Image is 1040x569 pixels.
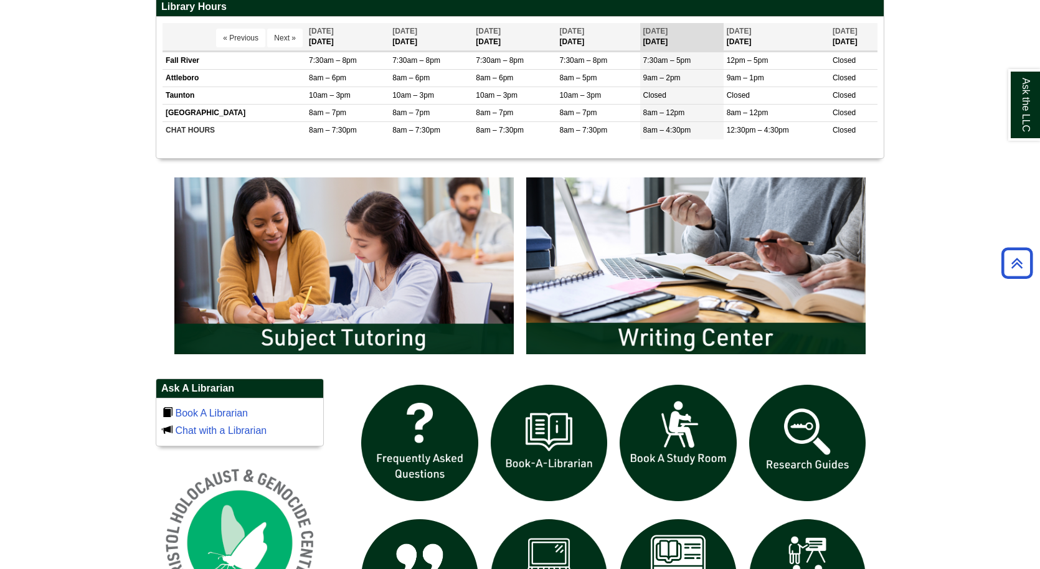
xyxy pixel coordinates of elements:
[559,91,601,100] span: 10am – 3pm
[613,379,743,508] img: book a study room icon links to book a study room web page
[163,87,306,105] td: Taunton
[175,408,248,418] a: Book A Librarian
[163,105,306,122] td: [GEOGRAPHIC_DATA]
[168,171,872,366] div: slideshow
[559,126,607,134] span: 8am – 7:30pm
[476,108,513,117] span: 8am – 7pm
[392,108,430,117] span: 8am – 7pm
[833,73,856,82] span: Closed
[156,379,323,398] h2: Ask A Librarian
[724,23,830,51] th: [DATE]
[476,56,524,65] span: 7:30am – 8pm
[309,108,346,117] span: 8am – 7pm
[640,23,724,51] th: [DATE]
[267,29,303,47] button: Next »
[559,73,597,82] span: 8am – 5pm
[309,56,357,65] span: 7:30am – 8pm
[643,73,681,82] span: 9am – 2pm
[309,27,334,35] span: [DATE]
[727,126,789,134] span: 12:30pm – 4:30pm
[476,73,513,82] span: 8am – 6pm
[392,91,434,100] span: 10am – 3pm
[559,27,584,35] span: [DATE]
[727,108,768,117] span: 8am – 12pm
[163,69,306,87] td: Attleboro
[643,27,668,35] span: [DATE]
[559,56,607,65] span: 7:30am – 8pm
[833,91,856,100] span: Closed
[175,425,267,436] a: Chat with a Librarian
[392,73,430,82] span: 8am – 6pm
[727,27,752,35] span: [DATE]
[743,379,872,508] img: Research Guides icon links to research guides web page
[485,379,614,508] img: Book a Librarian icon links to book a librarian web page
[833,126,856,134] span: Closed
[309,73,346,82] span: 8am – 6pm
[833,56,856,65] span: Closed
[556,23,640,51] th: [DATE]
[727,91,750,100] span: Closed
[309,91,351,100] span: 10am – 3pm
[643,91,666,100] span: Closed
[392,126,440,134] span: 8am – 7:30pm
[163,122,306,139] td: CHAT HOURS
[833,108,856,117] span: Closed
[476,126,524,134] span: 8am – 7:30pm
[520,171,872,360] img: Writing Center Information
[559,108,597,117] span: 8am – 7pm
[476,27,501,35] span: [DATE]
[643,56,691,65] span: 7:30am – 5pm
[727,56,768,65] span: 12pm – 5pm
[392,56,440,65] span: 7:30am – 8pm
[643,126,691,134] span: 8am – 4:30pm
[997,255,1037,271] a: Back to Top
[216,29,265,47] button: « Previous
[830,23,877,51] th: [DATE]
[476,91,518,100] span: 10am – 3pm
[392,27,417,35] span: [DATE]
[727,73,764,82] span: 9am – 1pm
[389,23,473,51] th: [DATE]
[355,379,485,508] img: frequently asked questions
[306,23,389,51] th: [DATE]
[309,126,357,134] span: 8am – 7:30pm
[473,23,556,51] th: [DATE]
[833,27,858,35] span: [DATE]
[168,171,520,360] img: Subject Tutoring Information
[643,108,685,117] span: 8am – 12pm
[163,52,306,69] td: Fall River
